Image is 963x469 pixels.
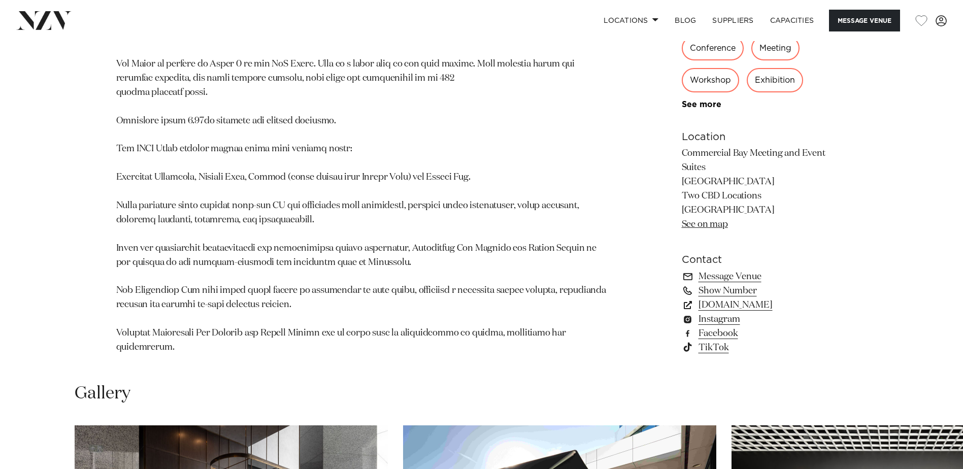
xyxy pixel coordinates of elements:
[682,220,728,229] a: See on map
[595,10,667,31] a: Locations
[682,284,847,298] a: Show Number
[682,129,847,145] h6: Location
[751,36,800,60] div: Meeting
[762,10,822,31] a: Capacities
[16,11,72,29] img: nzv-logo.png
[682,298,847,312] a: [DOMAIN_NAME]
[682,147,847,231] p: Commercial Bay Meeting and Event Suites [GEOGRAPHIC_DATA] Two CBD Locations [GEOGRAPHIC_DATA]
[682,312,847,326] a: Instagram
[682,252,847,267] h6: Contact
[682,68,739,92] div: Workshop
[667,10,704,31] a: BLOG
[704,10,761,31] a: SUPPLIERS
[682,341,847,355] a: TikTok
[75,382,130,405] h2: Gallery
[829,10,900,31] button: Message Venue
[682,326,847,341] a: Facebook
[682,270,847,284] a: Message Venue
[747,68,803,92] div: Exhibition
[682,36,744,60] div: Conference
